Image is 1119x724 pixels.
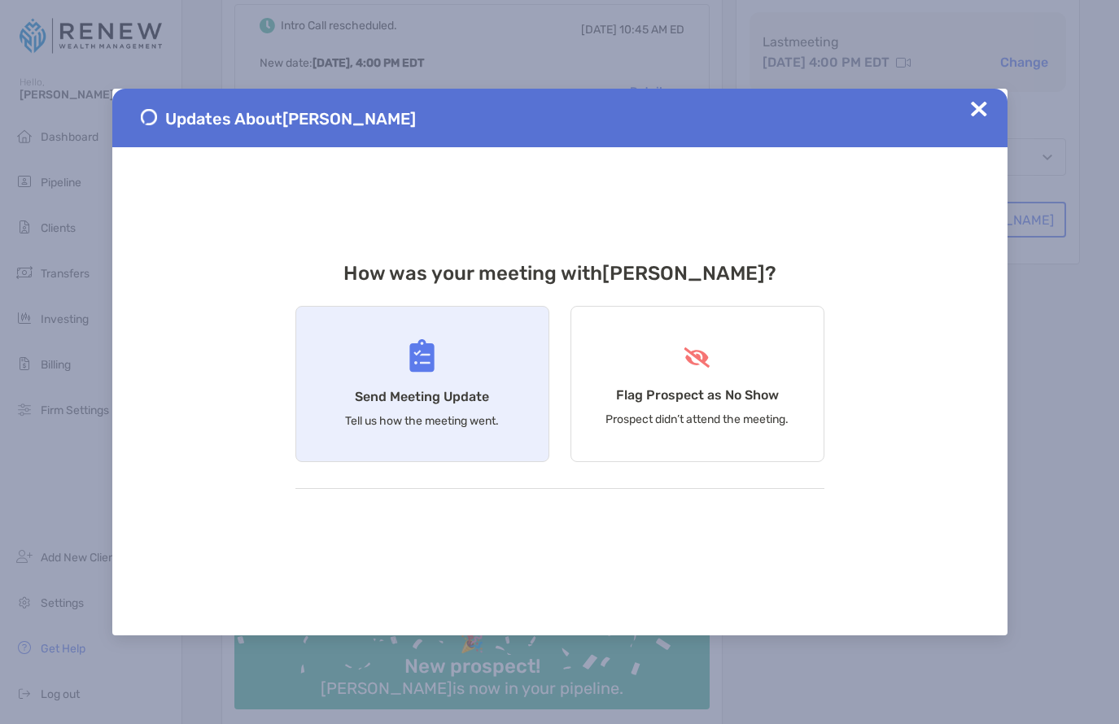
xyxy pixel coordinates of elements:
[616,387,779,403] h4: Flag Prospect as No Show
[295,262,824,285] h3: How was your meeting with [PERSON_NAME] ?
[165,109,416,129] span: Updates About [PERSON_NAME]
[345,414,499,428] p: Tell us how the meeting went.
[355,389,489,404] h4: Send Meeting Update
[409,339,435,373] img: Send Meeting Update
[682,347,712,368] img: Flag Prospect as No Show
[971,101,987,117] img: Close Updates Zoe
[605,412,789,426] p: Prospect didn’t attend the meeting.
[141,109,157,125] img: Send Meeting Update 1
